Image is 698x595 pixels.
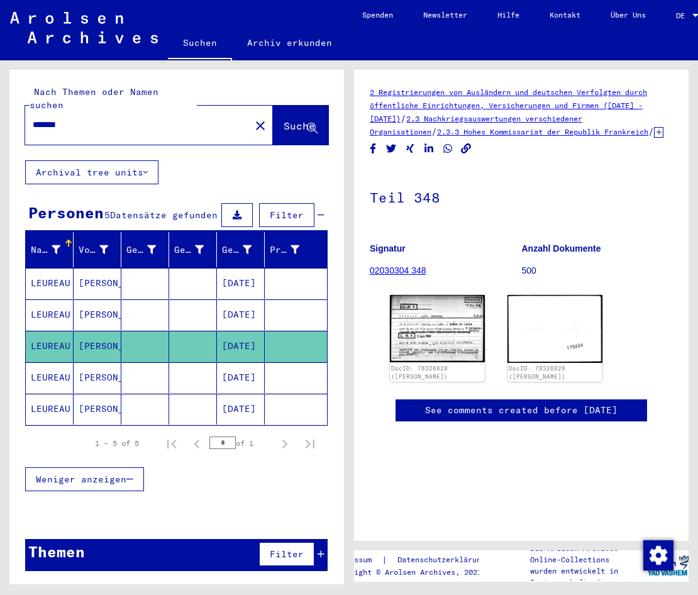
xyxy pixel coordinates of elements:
[404,141,417,157] button: Share on Xing
[26,362,74,393] mat-cell: LEUREAU
[273,106,328,145] button: Suche
[31,240,76,260] div: Nachname
[370,87,647,123] a: 2 Registrierungen von Ausländern und deutschen Verfolgten durch öffentliche Einrichtungen, Versic...
[259,542,314,566] button: Filter
[28,201,104,224] div: Personen
[36,474,126,485] span: Weniger anzeigen
[370,265,426,275] a: 02030304 348
[26,331,74,362] mat-cell: LEUREAU
[387,553,501,567] a: Datenschutzerklärung
[437,127,648,136] a: 2.3.3 Hohes Kommissariat der Republik Frankreich
[272,431,297,456] button: Next page
[28,540,85,563] div: Themen
[74,331,121,362] mat-cell: [PERSON_NAME]
[509,365,565,381] a: DocID: 78326828 ([PERSON_NAME])
[217,232,265,267] mat-header-cell: Geburtsdatum
[507,295,602,363] img: 002.jpg
[248,113,273,138] button: Clear
[265,232,327,267] mat-header-cell: Prisoner #
[30,86,158,111] mat-label: Nach Themen oder Namen suchen
[425,404,618,417] a: See comments created before [DATE]
[253,118,268,133] mat-icon: close
[159,431,184,456] button: First page
[297,431,323,456] button: Last page
[401,113,406,124] span: /
[25,467,144,491] button: Weniger anzeigen
[530,565,647,588] p: wurden entwickelt in Partnerschaft mit
[530,543,647,565] p: Die Arolsen Archives Online-Collections
[26,232,74,267] mat-header-cell: Nachname
[79,243,108,257] div: Vorname
[217,299,265,330] mat-cell: [DATE]
[643,540,673,570] div: Zustimmung ändern
[217,268,265,299] mat-cell: [DATE]
[74,299,121,330] mat-cell: [PERSON_NAME]
[126,243,156,257] div: Geburtsname
[332,553,501,567] div: |
[370,169,673,224] h1: Teil 348
[74,394,121,425] mat-cell: [PERSON_NAME]
[232,28,347,58] a: Archiv erkunden
[184,431,209,456] button: Previous page
[31,243,60,257] div: Nachname
[222,240,267,260] div: Geburtsdatum
[174,243,204,257] div: Geburt‏
[126,240,172,260] div: Geburtsname
[270,548,304,560] span: Filter
[441,141,455,157] button: Share on WhatsApp
[385,141,398,157] button: Share on Twitter
[643,540,673,570] img: Zustimmung ändern
[121,232,169,267] mat-header-cell: Geburtsname
[270,243,299,257] div: Prisoner #
[10,12,158,43] img: Arolsen_neg.svg
[217,394,265,425] mat-cell: [DATE]
[104,209,110,221] span: 5
[26,268,74,299] mat-cell: LEUREAU
[168,28,232,60] a: Suchen
[460,141,473,157] button: Copy link
[217,331,265,362] mat-cell: [DATE]
[370,243,406,253] b: Signatur
[25,160,158,184] button: Archival tree units
[284,120,315,132] span: Suche
[648,126,654,137] span: /
[332,567,501,578] p: Copyright © Arolsen Archives, 2021
[431,126,437,137] span: /
[522,243,601,253] b: Anzahl Dokumente
[169,232,217,267] mat-header-cell: Geburt‏
[391,365,448,381] a: DocID: 78326828 ([PERSON_NAME])
[390,295,485,362] img: 001.jpg
[74,362,121,393] mat-cell: [PERSON_NAME]
[74,268,121,299] mat-cell: [PERSON_NAME]
[174,240,219,260] div: Geburt‏
[110,209,218,221] span: Datensätze gefunden
[209,437,272,449] div: of 1
[259,203,314,227] button: Filter
[217,362,265,393] mat-cell: [DATE]
[676,11,690,20] span: DE
[370,114,582,136] a: 2.3 Nachkriegsauswertungen verschiedener Organisationen
[95,438,139,449] div: 1 – 5 of 5
[332,553,382,567] a: Impressum
[270,240,315,260] div: Prisoner #
[26,394,74,425] mat-cell: LEUREAU
[74,232,121,267] mat-header-cell: Vorname
[26,299,74,330] mat-cell: LEUREAU
[367,141,380,157] button: Share on Facebook
[270,209,304,221] span: Filter
[222,243,252,257] div: Geburtsdatum
[79,240,124,260] div: Vorname
[423,141,436,157] button: Share on LinkedIn
[522,264,673,277] p: 500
